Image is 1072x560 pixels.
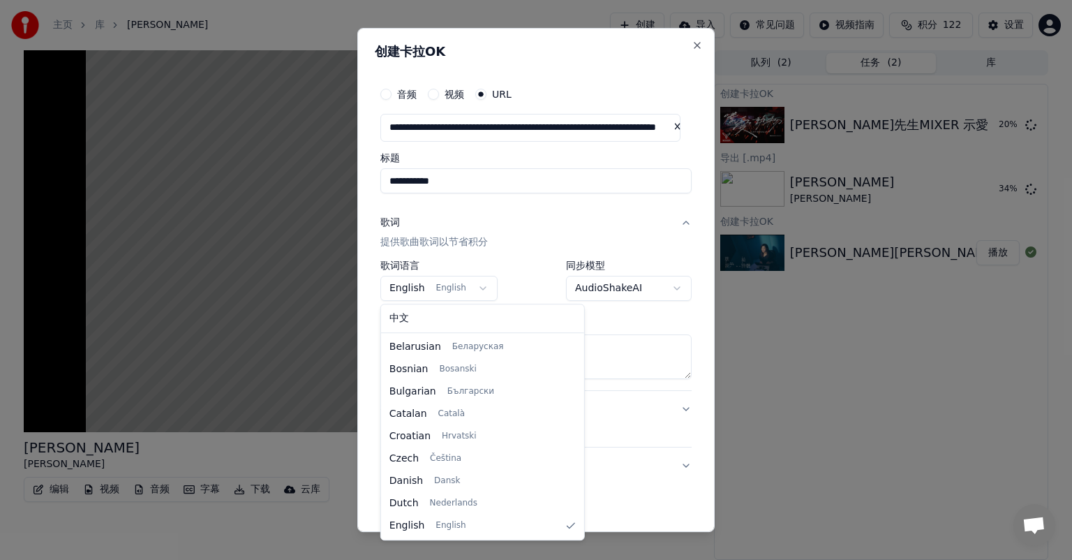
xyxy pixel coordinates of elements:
[452,341,504,353] span: Беларуская
[389,474,423,488] span: Danish
[389,362,429,376] span: Bosnian
[389,340,441,354] span: Belarusian
[435,520,466,531] span: English
[439,364,476,375] span: Bosanski
[430,498,477,509] span: Nederlands
[434,476,460,487] span: Dansk
[442,431,477,442] span: Hrvatski
[389,452,419,466] span: Czech
[389,385,436,399] span: Bulgarian
[389,496,419,510] span: Dutch
[447,386,494,397] span: Български
[389,311,409,325] span: 中文
[389,407,427,421] span: Catalan
[430,453,461,464] span: Čeština
[389,429,431,443] span: Croatian
[389,519,425,533] span: English
[438,408,465,420] span: Català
